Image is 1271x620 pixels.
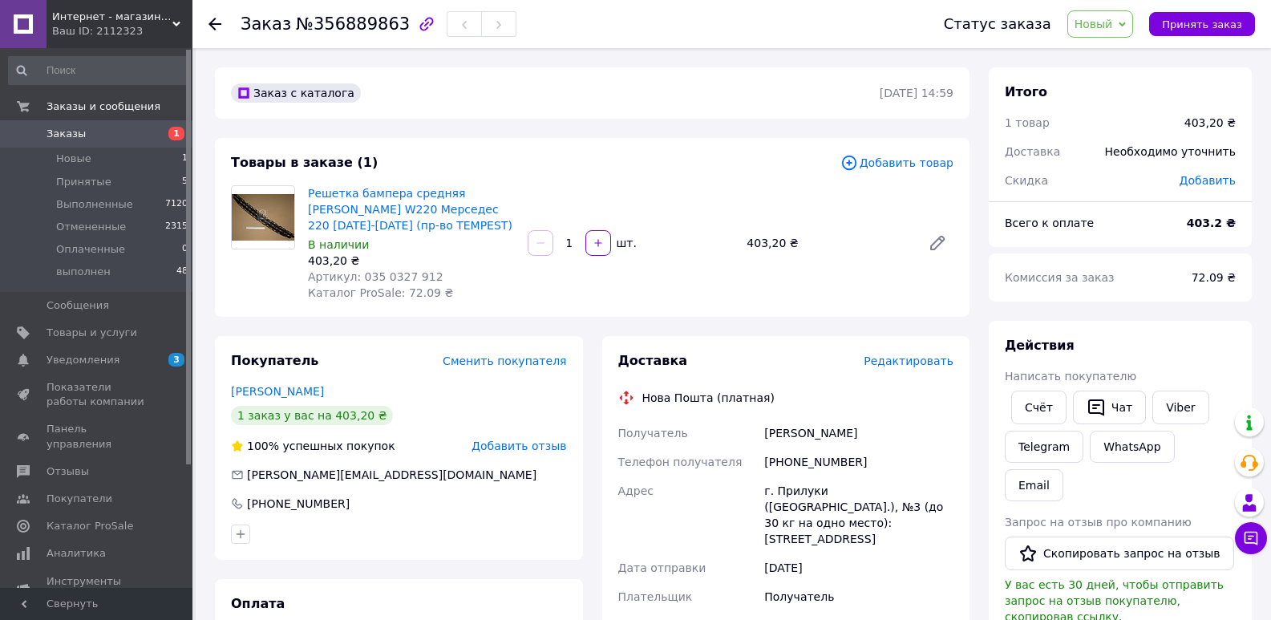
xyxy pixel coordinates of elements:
span: Новый [1075,18,1113,30]
button: Скопировать запрос на отзыв [1005,537,1234,570]
span: Артикул: 035 0327 912 [308,270,443,283]
span: Оплата [231,596,285,611]
span: 7120 [165,197,188,212]
button: Принять заказ [1149,12,1255,36]
a: Решетка бампера средняя [PERSON_NAME] W220 Мерседес 220 [DATE]-[DATE] (пр-во TEMPEST) [308,187,512,232]
span: Адрес [618,484,654,497]
span: Сообщения [47,298,109,313]
span: Товары в заказе (1) [231,155,378,170]
span: Сменить покупателя [443,355,566,367]
span: Интернет - магазин Автозапчасти [52,10,172,24]
span: Панель управления [47,422,148,451]
button: Чат [1073,391,1146,424]
span: Новые [56,152,91,166]
img: Решетка бампера средняя Mercedes W220 Мерседес 220 2002-2005 (пр-во TEMPEST) [232,194,294,241]
span: Заказы и сообщения [47,99,160,114]
span: №356889863 [296,14,410,34]
span: Отзывы [47,464,89,479]
span: Каталог ProSale: 72.09 ₴ [308,286,453,299]
span: Действия [1005,338,1075,353]
span: Заказ [241,14,291,34]
span: Уведомления [47,353,119,367]
span: 48 [176,265,188,279]
a: Viber [1152,391,1208,424]
span: 5 [182,175,188,189]
div: 403,20 ₴ [740,232,915,254]
div: шт. [613,235,638,251]
span: Комиссия за заказ [1005,271,1115,284]
span: Доставка [618,353,688,368]
span: Дата отправки [618,561,706,574]
span: 3 [168,353,184,367]
input: Поиск [8,56,189,85]
div: [PHONE_NUMBER] [245,496,351,512]
span: Покупатель [231,353,318,368]
b: 403.2 ₴ [1187,217,1236,229]
span: 100% [247,440,279,452]
span: выполнен [56,265,111,279]
span: Показатели работы компании [47,380,148,409]
div: 403,20 ₴ [308,253,515,269]
span: Доставка [1005,145,1060,158]
div: успешных покупок [231,438,395,454]
a: [PERSON_NAME] [231,385,324,398]
span: Покупатели [47,492,112,506]
button: Email [1005,469,1063,501]
span: 1 [182,152,188,166]
span: Редактировать [864,355,953,367]
span: 0 [182,242,188,257]
span: Запрос на отзыв про компанию [1005,516,1192,529]
span: Всего к оплате [1005,217,1094,229]
div: Вернуться назад [208,16,221,32]
div: Получатель [761,582,957,611]
a: Telegram [1005,431,1083,463]
span: 1 товар [1005,116,1050,129]
span: [PERSON_NAME][EMAIL_ADDRESS][DOMAIN_NAME] [247,468,536,481]
div: Необходимо уточнить [1095,134,1245,169]
div: г. Прилуки ([GEOGRAPHIC_DATA].), №3 (до 30 кг на одно место): [STREET_ADDRESS] [761,476,957,553]
span: Аналитика [47,546,106,561]
div: [DATE] [761,553,957,582]
a: WhatsApp [1090,431,1174,463]
a: Редактировать [921,227,953,259]
div: Ваш ID: 2112323 [52,24,192,38]
span: 2315 [165,220,188,234]
span: Инструменты вебмастера и SEO [47,574,148,603]
span: Отмененные [56,220,126,234]
span: 72.09 ₴ [1192,271,1236,284]
span: Принятые [56,175,111,189]
div: [PHONE_NUMBER] [761,448,957,476]
span: Каталог ProSale [47,519,133,533]
div: [PERSON_NAME] [761,419,957,448]
span: Итого [1005,84,1047,99]
span: Добавить товар [840,154,953,172]
span: Товары и услуги [47,326,137,340]
span: Телефон получателя [618,456,743,468]
span: Добавить отзыв [472,440,566,452]
span: 1 [168,127,184,140]
span: Заказы [47,127,86,141]
span: В наличии [308,238,369,251]
span: Принять заказ [1162,18,1242,30]
button: Чат с покупателем [1235,522,1267,554]
span: Плательщик [618,590,693,603]
div: Заказ с каталога [231,83,361,103]
div: Статус заказа [944,16,1051,32]
time: [DATE] 14:59 [880,87,953,99]
div: 403,20 ₴ [1184,115,1236,131]
span: Оплаченные [56,242,125,257]
span: Скидка [1005,174,1048,187]
div: Нова Пошта (платная) [638,390,779,406]
span: Выполненные [56,197,133,212]
span: Добавить [1180,174,1236,187]
div: 1 заказ у вас на 403,20 ₴ [231,406,393,425]
span: Написать покупателю [1005,370,1136,383]
button: Cчёт [1011,391,1067,424]
span: Получатель [618,427,688,440]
